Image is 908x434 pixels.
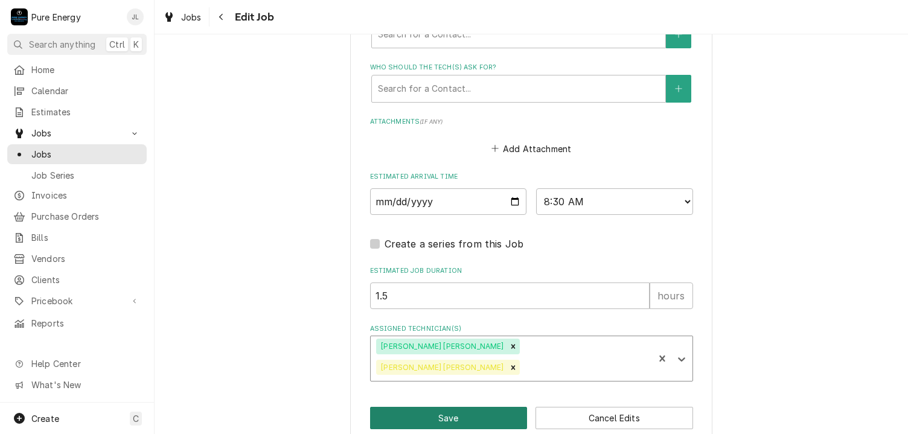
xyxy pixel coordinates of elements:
[370,407,528,429] button: Save
[376,339,506,354] div: [PERSON_NAME] [PERSON_NAME]
[31,210,141,223] span: Purchase Orders
[536,188,693,215] select: Time Select
[31,378,139,391] span: What's New
[489,140,574,157] button: Add Attachment
[31,413,59,424] span: Create
[370,407,693,429] div: Button Group Row
[536,407,693,429] button: Cancel Edits
[231,9,274,25] span: Edit Job
[7,270,147,290] a: Clients
[370,117,693,157] div: Attachments
[7,375,147,395] a: Go to What's New
[7,123,147,143] a: Go to Jobs
[7,228,147,247] a: Bills
[675,85,682,93] svg: Create New Contact
[7,206,147,226] a: Purchase Orders
[370,266,693,309] div: Estimated Job Duration
[370,63,693,102] div: Who should the tech(s) ask for?
[31,85,141,97] span: Calendar
[11,8,28,25] div: P
[7,249,147,269] a: Vendors
[7,144,147,164] a: Jobs
[370,266,693,276] label: Estimated Job Duration
[7,354,147,374] a: Go to Help Center
[29,38,95,51] span: Search anything
[376,360,506,375] div: [PERSON_NAME] [PERSON_NAME]
[370,172,693,182] label: Estimated Arrival Time
[7,34,147,55] button: Search anythingCtrlK
[420,118,443,125] span: ( if any )
[507,360,520,375] div: Remove Rodolfo Hernandez Lorenzo
[31,11,81,24] div: Pure Energy
[370,324,693,381] div: Assigned Technician(s)
[31,127,123,139] span: Jobs
[31,148,141,161] span: Jobs
[370,172,693,215] div: Estimated Arrival Time
[31,106,141,118] span: Estimates
[31,317,141,330] span: Reports
[133,412,139,425] span: C
[666,75,691,103] button: Create New Contact
[133,38,139,51] span: K
[370,324,693,334] label: Assigned Technician(s)
[31,231,141,244] span: Bills
[650,282,693,309] div: hours
[7,291,147,311] a: Go to Pricebook
[7,102,147,122] a: Estimates
[31,189,141,202] span: Invoices
[31,169,141,182] span: Job Series
[11,8,28,25] div: Pure Energy's Avatar
[370,117,693,127] label: Attachments
[31,63,141,76] span: Home
[31,252,141,265] span: Vendors
[109,38,125,51] span: Ctrl
[675,30,682,39] svg: Create New Contact
[370,407,693,429] div: Button Group
[7,185,147,205] a: Invoices
[127,8,144,25] div: JL
[7,313,147,333] a: Reports
[370,63,693,72] label: Who should the tech(s) ask for?
[181,11,202,24] span: Jobs
[370,188,527,215] input: Date
[7,60,147,80] a: Home
[127,8,144,25] div: James Linnenkamp's Avatar
[7,81,147,101] a: Calendar
[31,357,139,370] span: Help Center
[158,7,206,27] a: Jobs
[385,237,524,251] label: Create a series from this Job
[7,165,147,185] a: Job Series
[507,339,520,354] div: Remove Albert Hernandez Soto
[212,7,231,27] button: Navigate back
[31,295,123,307] span: Pricebook
[31,273,141,286] span: Clients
